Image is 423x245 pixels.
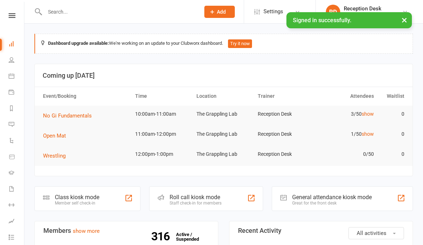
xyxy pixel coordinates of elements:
td: The Grappling Lab [193,126,255,143]
div: Great for the front desk [292,201,372,206]
button: Open Mat [43,131,71,140]
th: Time [132,87,193,105]
span: Wrestling [43,153,66,159]
span: Add [217,9,226,15]
div: We're working on an update to your Clubworx dashboard. [34,34,413,54]
a: Payments [9,85,25,101]
a: Calendar [9,69,25,85]
td: 1/50 [316,126,377,143]
button: Wrestling [43,152,71,160]
div: Class kiosk mode [55,194,99,201]
td: Reception Desk [255,106,316,123]
td: 0/50 [316,146,377,163]
a: Reports [9,101,25,117]
div: Staff check-in for members [170,201,222,206]
a: Dashboard [9,37,25,53]
td: The Grappling Lab [193,146,255,163]
span: Settings [263,4,283,20]
h3: Recent Activity [238,227,404,234]
td: 0 [377,126,408,143]
a: Assessments [9,214,25,230]
div: Member self check-in [55,201,99,206]
a: People [9,53,25,69]
th: Attendees [316,87,377,105]
div: RD [326,5,340,19]
strong: 316 [151,231,172,242]
div: Reception Desk [344,5,385,12]
td: 0 [377,106,408,123]
strong: Dashboard upgrade available: [48,40,109,46]
button: All activities [348,227,404,239]
td: 3/50 [316,106,377,123]
td: The Grappling Lab [193,106,255,123]
button: Add [204,6,235,18]
th: Trainer [255,87,316,105]
a: show more [73,228,100,234]
div: General attendance kiosk mode [292,194,372,201]
span: No Gi Fundamentals [43,112,92,119]
button: No Gi Fundamentals [43,111,97,120]
th: Event/Booking [40,87,132,105]
a: Product Sales [9,149,25,165]
span: Open Mat [43,133,66,139]
a: show [362,111,374,117]
th: Waitlist [377,87,408,105]
div: The Grappling Lab [344,12,385,18]
input: Search... [43,7,195,17]
td: 11:00am-12:00pm [132,126,193,143]
a: show [362,131,374,137]
td: Reception Desk [255,126,316,143]
button: Try it now [228,39,252,48]
td: 12:00pm-1:00pm [132,146,193,163]
span: All activities [357,230,386,236]
h3: Coming up [DATE] [43,72,405,79]
th: Location [193,87,255,105]
td: Reception Desk [255,146,316,163]
span: Signed in successfully. [293,17,351,24]
div: Roll call kiosk mode [170,194,222,201]
td: 10:00am-11:00am [132,106,193,123]
td: 0 [377,146,408,163]
h3: Members [43,227,209,234]
button: × [398,12,411,28]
